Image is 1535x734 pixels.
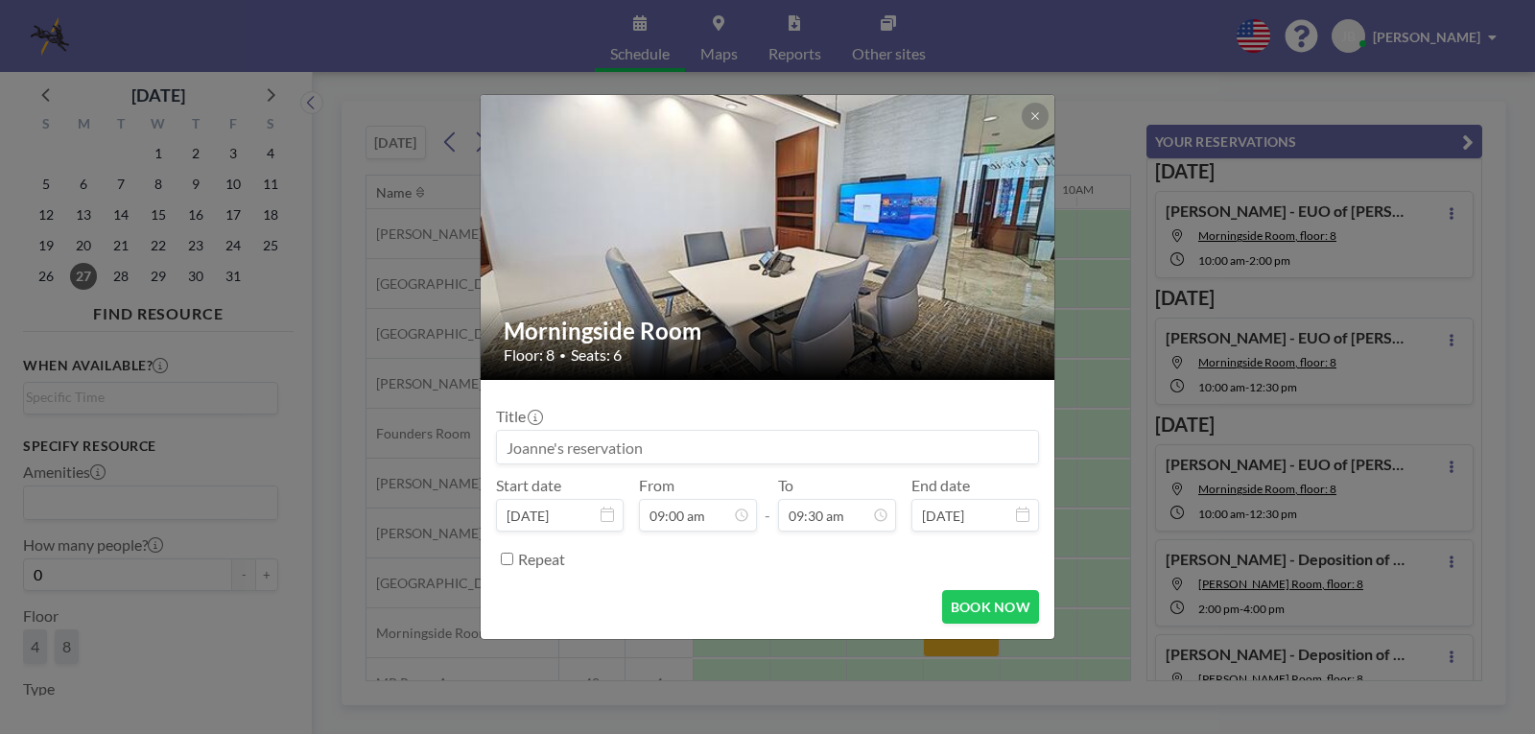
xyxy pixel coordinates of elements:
[504,317,1033,345] h2: Morningside Room
[497,431,1038,463] input: Joanne's reservation
[559,348,566,363] span: •
[496,407,541,426] label: Title
[504,345,555,365] span: Floor: 8
[571,345,622,365] span: Seats: 6
[942,590,1039,624] button: BOOK NOW
[765,483,770,525] span: -
[911,476,970,495] label: End date
[481,21,1056,454] img: 537.jpg
[639,476,674,495] label: From
[496,476,561,495] label: Start date
[778,476,793,495] label: To
[518,550,565,569] label: Repeat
